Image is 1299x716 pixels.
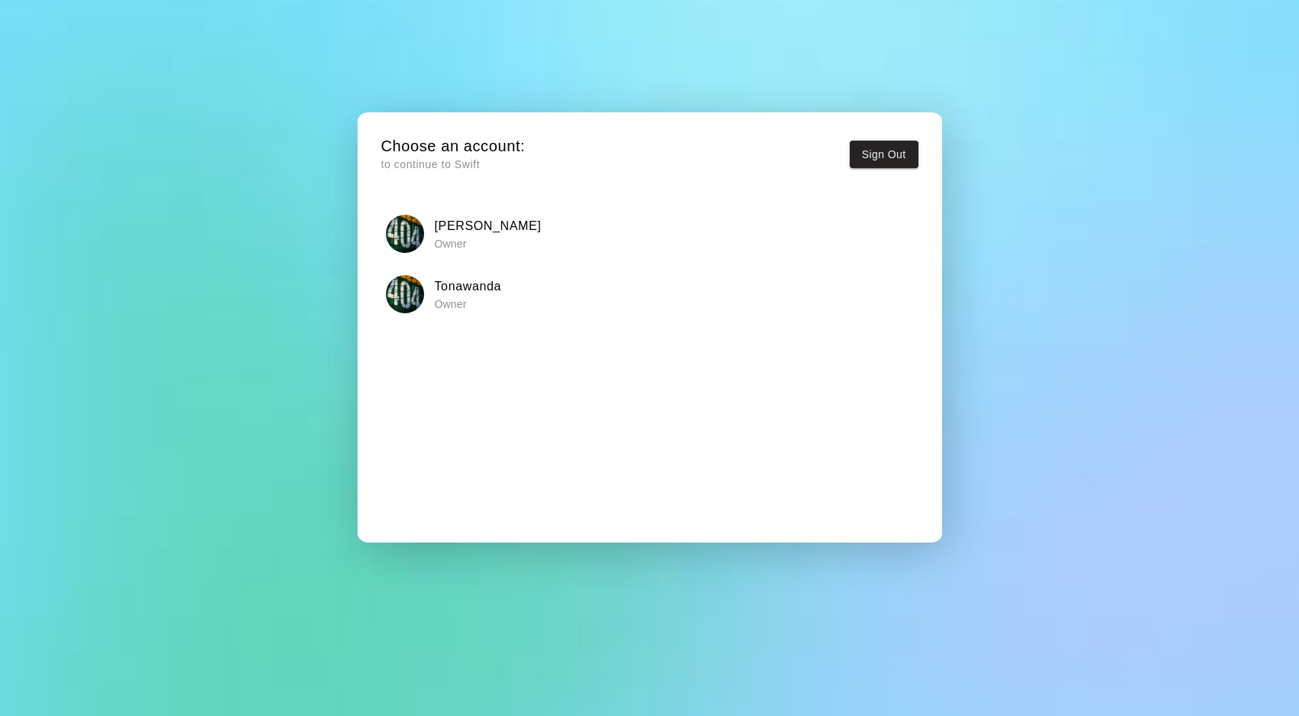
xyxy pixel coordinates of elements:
p: to continue to Swift [381,157,526,173]
p: Owner [434,236,541,251]
p: Owner [434,296,501,312]
h5: Choose an account: [381,136,526,157]
button: Clarence[PERSON_NAME] Owner [381,209,918,258]
h6: [PERSON_NAME] [434,216,541,236]
button: Sign Out [850,141,918,169]
button: TonawandaTonawanda Owner [381,270,918,318]
h6: Tonawanda [434,277,501,296]
img: Clarence [386,215,424,253]
img: Tonawanda [386,275,424,313]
